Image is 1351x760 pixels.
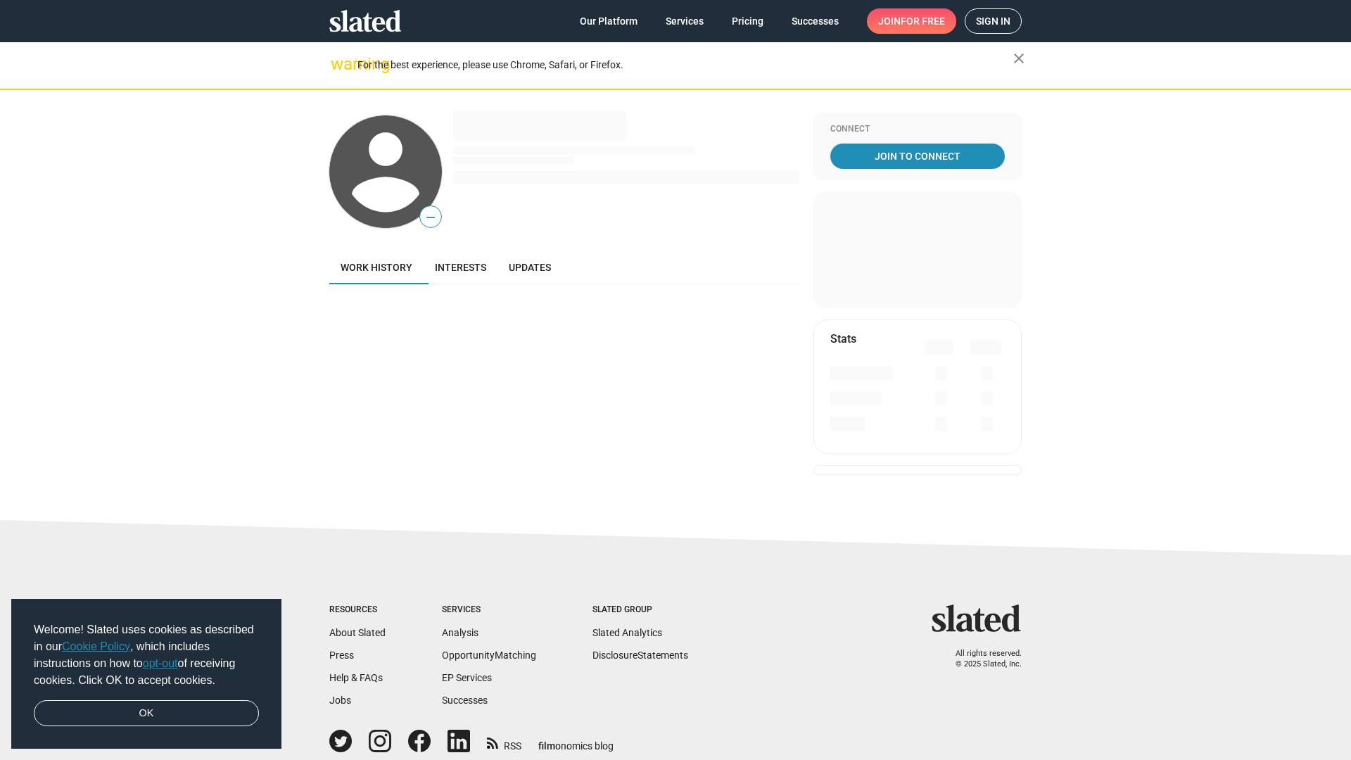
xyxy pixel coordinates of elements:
[329,251,424,284] a: Work history
[329,627,386,638] a: About Slated
[442,627,478,638] a: Analysis
[1010,50,1027,67] mat-icon: close
[732,8,763,34] span: Pricing
[62,640,130,652] a: Cookie Policy
[976,9,1010,33] span: Sign in
[442,604,536,616] div: Services
[509,262,551,273] span: Updates
[965,8,1022,34] a: Sign in
[329,650,354,661] a: Press
[143,657,178,669] a: opt-out
[420,208,441,227] span: —
[442,695,488,706] a: Successes
[654,8,715,34] a: Services
[592,650,688,661] a: DisclosureStatements
[331,56,348,72] mat-icon: warning
[329,695,351,706] a: Jobs
[424,251,497,284] a: Interests
[435,262,486,273] span: Interests
[580,8,638,34] span: Our Platform
[34,621,259,689] span: Welcome! Slated uses cookies as described in our , which includes instructions on how to of recei...
[442,672,492,683] a: EP Services
[592,627,662,638] a: Slated Analytics
[329,672,383,683] a: Help & FAQs
[830,144,1005,169] a: Join To Connect
[867,8,956,34] a: Joinfor free
[721,8,775,34] a: Pricing
[442,650,536,661] a: OpportunityMatching
[538,740,555,752] span: film
[792,8,839,34] span: Successes
[666,8,704,34] span: Services
[357,56,1013,75] div: For the best experience, please use Chrome, Safari, or Firefox.
[569,8,649,34] a: Our Platform
[487,731,521,753] a: RSS
[830,331,856,346] mat-card-title: Stats
[901,8,945,34] span: for free
[497,251,562,284] a: Updates
[780,8,850,34] a: Successes
[878,8,945,34] span: Join
[941,649,1022,669] p: All rights reserved. © 2025 Slated, Inc.
[830,124,1005,135] div: Connect
[538,728,614,753] a: filmonomics blog
[329,604,386,616] div: Resources
[833,144,1002,169] span: Join To Connect
[34,700,259,727] a: dismiss cookie message
[11,599,281,749] div: cookieconsent
[592,604,688,616] div: Slated Group
[341,262,412,273] span: Work history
